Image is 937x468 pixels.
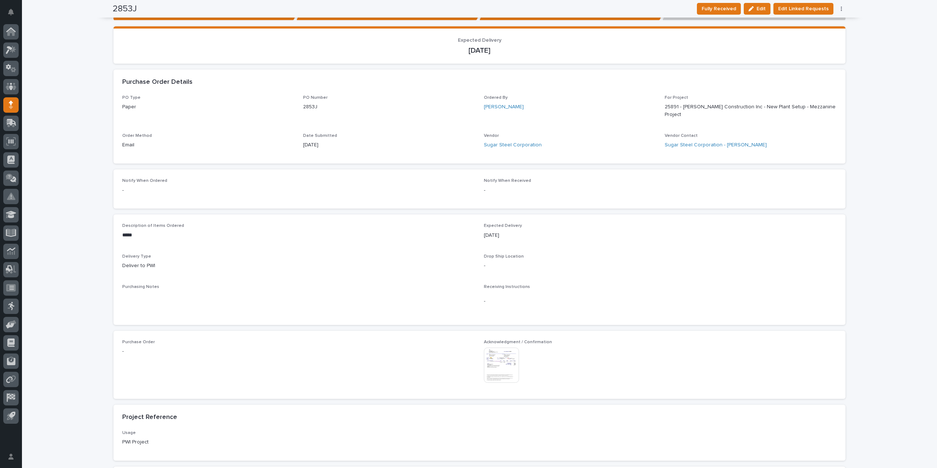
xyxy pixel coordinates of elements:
a: Sugar Steel Corporation - [PERSON_NAME] [665,141,767,149]
p: Email [122,141,294,149]
span: Usage [122,431,136,435]
button: Fully Received [697,3,741,15]
p: [DATE] [484,232,837,239]
h2: Project Reference [122,413,177,422]
span: PO Type [122,96,141,100]
span: Ordered By [484,96,508,100]
h2: 2853J [113,4,137,14]
span: Edit Linked Requests [778,4,829,13]
span: Date Submitted [303,134,337,138]
span: Vendor [484,134,499,138]
span: Order Method [122,134,152,138]
span: For Project [665,96,688,100]
p: PWI Project [122,438,837,446]
p: 25891 - [PERSON_NAME] Construction Inc - New Plant Setup - Mezzanine Project [665,103,837,119]
span: PO Number [303,96,328,100]
span: Notify When Ordered [122,179,167,183]
p: - [122,187,475,194]
p: - [484,187,837,194]
span: Fully Received [702,4,736,13]
span: Edit [757,5,766,12]
span: Expected Delivery [458,38,501,43]
p: - [122,348,475,355]
a: Sugar Steel Corporation [484,141,542,149]
span: Description of Items Ordered [122,224,184,228]
span: Notify When Received [484,179,531,183]
button: Edit Linked Requests [773,3,833,15]
span: Acknowledgment / Confirmation [484,340,552,344]
span: Drop Ship Location [484,254,524,259]
h2: Purchase Order Details [122,78,193,86]
span: Vendor Contact [665,134,698,138]
p: Paper [122,103,294,111]
a: [PERSON_NAME] [484,103,524,111]
button: Notifications [3,4,19,20]
p: [DATE] [122,46,837,55]
span: Purchasing Notes [122,285,159,289]
button: Edit [744,3,770,15]
p: - [484,297,837,305]
p: Deliver to PWI [122,262,475,270]
p: - [484,262,837,270]
span: Purchase Order [122,340,155,344]
div: Notifications [9,9,19,20]
p: 2853J [303,103,475,111]
span: Receiving Instructions [484,285,530,289]
span: Expected Delivery [484,224,522,228]
p: [DATE] [303,141,475,149]
span: Delivery Type [122,254,151,259]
